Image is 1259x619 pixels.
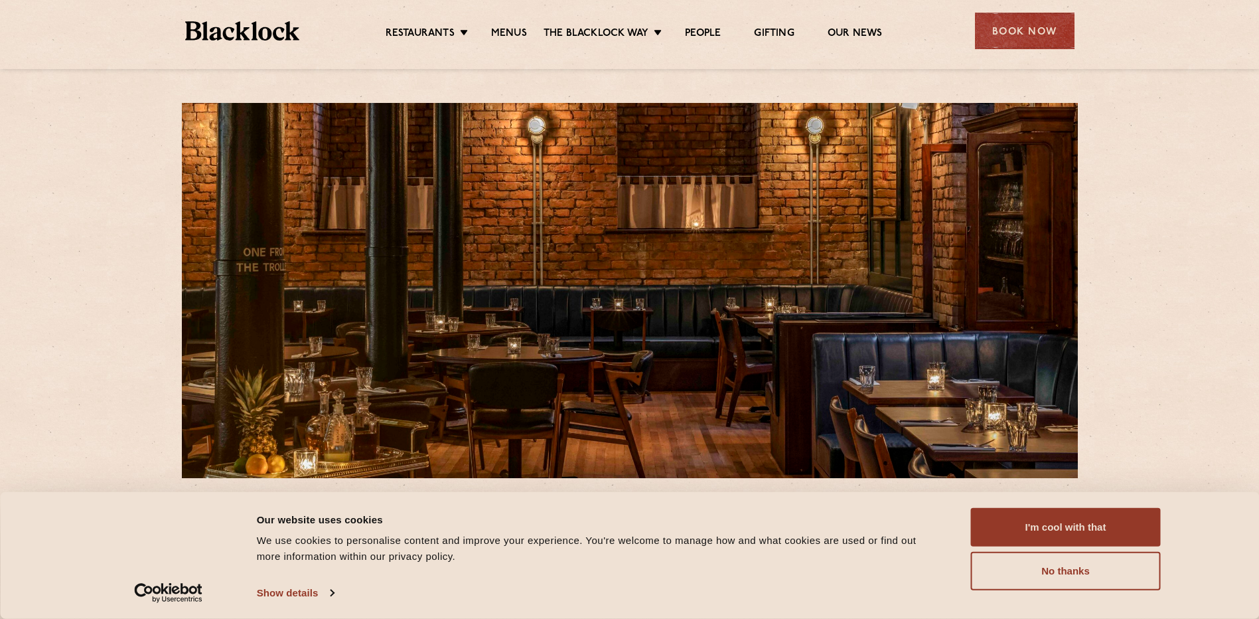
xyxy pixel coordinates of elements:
div: We use cookies to personalise content and improve your experience. You're welcome to manage how a... [257,533,941,565]
a: Show details [257,583,334,603]
a: Our News [828,27,883,42]
button: I'm cool with that [971,508,1161,547]
a: Restaurants [386,27,455,42]
a: The Blacklock Way [544,27,648,42]
a: Usercentrics Cookiebot - opens in a new window [110,583,226,603]
button: No thanks [971,552,1161,590]
div: Our website uses cookies [257,511,941,527]
a: People [685,27,721,42]
a: Gifting [754,27,794,42]
div: Book Now [975,13,1074,49]
img: BL_Textured_Logo-footer-cropped.svg [185,21,300,41]
a: Menus [491,27,527,42]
